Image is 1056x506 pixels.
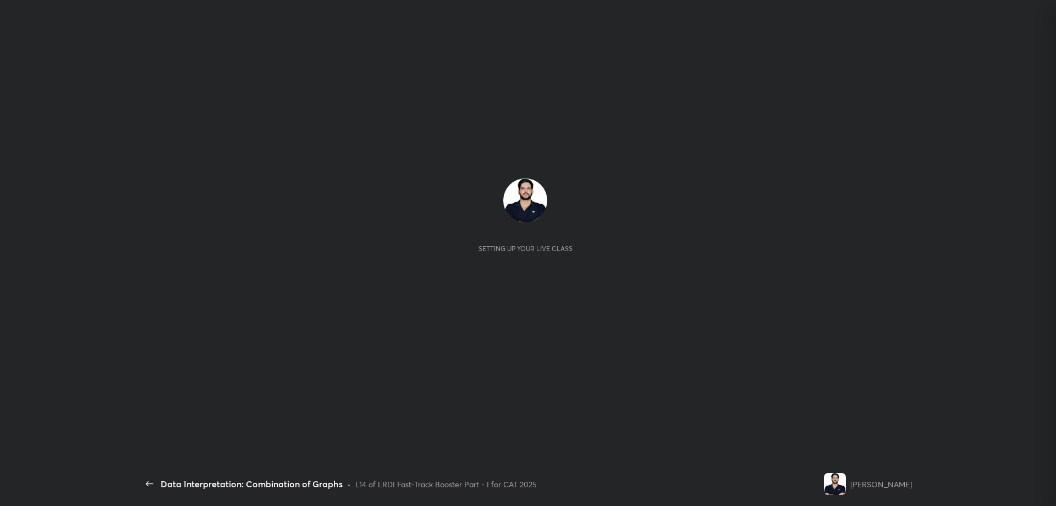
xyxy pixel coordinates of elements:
[355,478,537,490] div: L14 of LRDI Fast-Track Booster Part - I for CAT 2025
[824,473,846,495] img: 1c09848962704c2c93b45c2bf87dea3f.jpg
[850,478,912,490] div: [PERSON_NAME]
[479,244,573,253] div: Setting up your live class
[503,178,547,222] img: 1c09848962704c2c93b45c2bf87dea3f.jpg
[161,477,343,491] div: Data Interpretation: Combination of Graphs
[347,478,351,490] div: •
